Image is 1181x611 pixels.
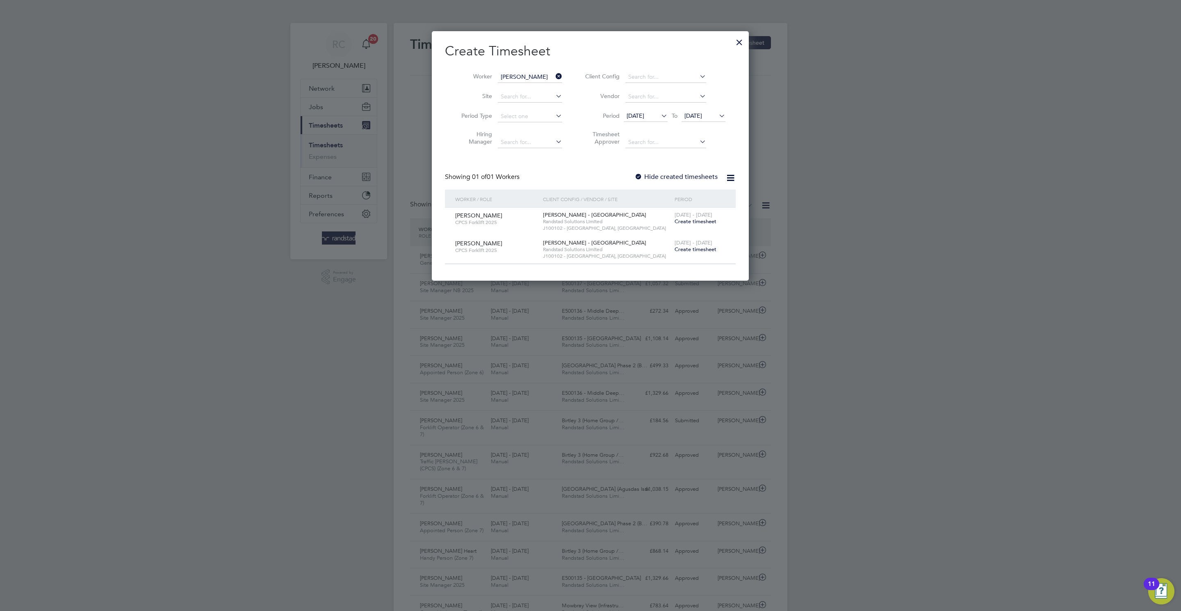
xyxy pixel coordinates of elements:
span: [PERSON_NAME] - [GEOGRAPHIC_DATA] [543,239,646,246]
span: J100102 - [GEOGRAPHIC_DATA], [GEOGRAPHIC_DATA] [543,225,670,231]
label: Hiring Manager [455,130,492,145]
span: 01 of [472,173,487,181]
span: [DATE] [627,112,644,119]
input: Search for... [625,137,706,148]
input: Search for... [498,137,562,148]
span: J100102 - [GEOGRAPHIC_DATA], [GEOGRAPHIC_DATA] [543,253,670,259]
div: Worker / Role [453,190,541,208]
label: Period [583,112,620,119]
span: Randstad Solutions Limited [543,246,670,253]
span: [DATE] - [DATE] [675,239,712,246]
div: Client Config / Vendor / Site [541,190,673,208]
input: Search for... [498,71,562,83]
label: Timesheet Approver [583,130,620,145]
span: Create timesheet [675,246,716,253]
label: Period Type [455,112,492,119]
div: Period [673,190,727,208]
span: CPCS Forklift 2025 [455,219,537,226]
label: Worker [455,73,492,80]
span: [DATE] - [DATE] [675,211,712,218]
span: [DATE] [684,112,702,119]
div: 11 [1148,584,1155,595]
label: Client Config [583,73,620,80]
span: 01 Workers [472,173,520,181]
span: Randstad Solutions Limited [543,218,670,225]
span: CPCS Forklift 2025 [455,247,537,254]
input: Search for... [625,91,706,103]
input: Search for... [498,91,562,103]
span: To [669,110,680,121]
input: Search for... [625,71,706,83]
span: Create timesheet [675,218,716,225]
div: Showing [445,173,521,181]
span: [PERSON_NAME] [455,212,502,219]
label: Site [455,92,492,100]
button: Open Resource Center, 11 new notifications [1148,578,1174,604]
label: Hide created timesheets [634,173,718,181]
label: Vendor [583,92,620,100]
span: [PERSON_NAME] [455,240,502,247]
input: Select one [498,111,562,122]
h2: Create Timesheet [445,43,736,60]
span: [PERSON_NAME] - [GEOGRAPHIC_DATA] [543,211,646,218]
